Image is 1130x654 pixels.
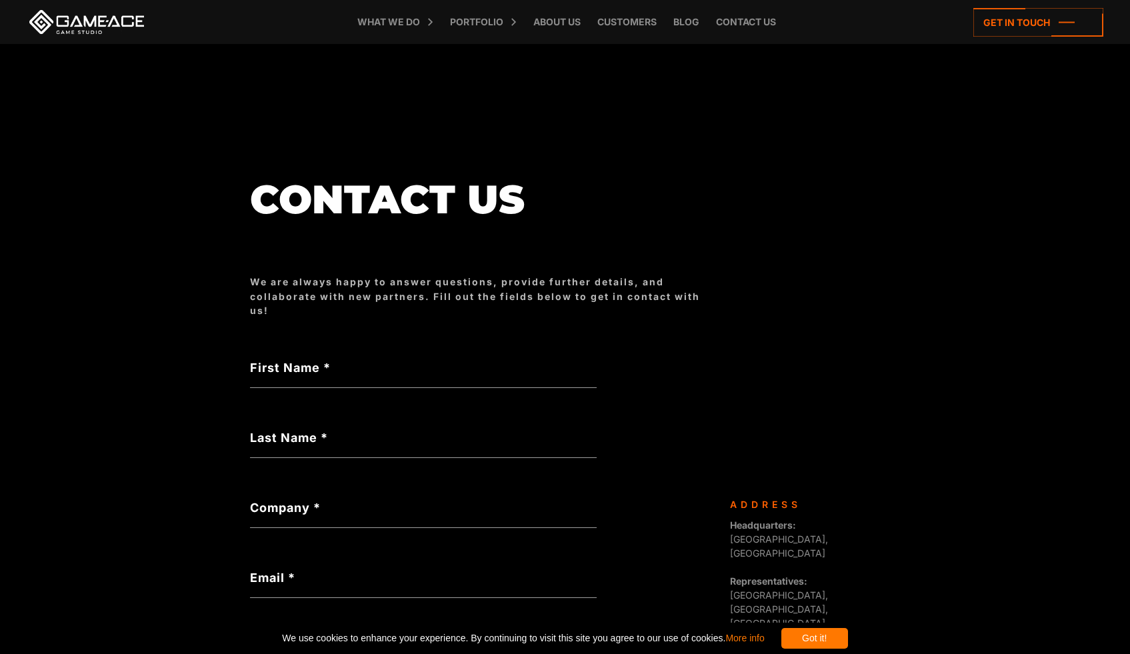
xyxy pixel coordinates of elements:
div: Got it! [781,628,848,649]
label: First Name * [250,359,597,377]
strong: Representatives: [730,575,807,587]
a: More info [725,633,764,643]
span: [GEOGRAPHIC_DATA], [GEOGRAPHIC_DATA] [730,519,828,559]
span: We use cookies to enhance your experience. By continuing to visit this site you agree to our use ... [282,628,764,649]
label: Email * [250,569,597,587]
strong: Headquarters: [730,519,796,531]
a: Get in touch [973,8,1103,37]
h1: Contact us [250,178,717,221]
div: We are always happy to answer questions, provide further details, and collaborate with new partne... [250,275,717,317]
label: Company * [250,499,597,517]
span: [GEOGRAPHIC_DATA], [GEOGRAPHIC_DATA], [GEOGRAPHIC_DATA], [GEOGRAPHIC_DATA] [730,575,828,643]
label: Last Name * [250,429,597,447]
div: Address [730,497,870,511]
